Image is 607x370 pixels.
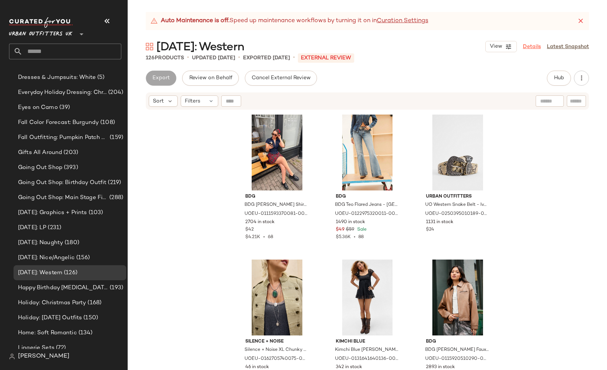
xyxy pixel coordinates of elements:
[298,53,354,63] p: External REVIEW
[77,329,93,337] span: (134)
[336,193,399,200] span: BDG
[18,224,46,232] span: [DATE]: LP
[18,193,108,202] span: Going Out Shop: Main Stage Fits
[336,338,399,345] span: Kimchi Blue
[18,73,96,82] span: Dresses & Jumpsuits: White
[18,103,58,112] span: Eyes on Camo
[426,338,489,345] span: BDG
[189,75,232,81] span: Review on Behalf
[86,299,101,307] span: (168)
[239,260,315,335] img: 0162705740075_007_m
[335,211,399,217] span: UOEU-0122975320011-000-093
[18,208,87,217] span: [DATE]: Graphics + Prints
[245,193,309,200] span: BDG
[523,43,541,51] a: Details
[245,338,309,345] span: Silence + Noise
[18,314,82,322] span: Holiday: [DATE] Outfits
[62,163,78,172] span: (393)
[336,227,344,233] span: $49
[46,224,61,232] span: (231)
[106,178,121,187] span: (219)
[245,202,308,208] span: BDG [PERSON_NAME] Shirt - Blue S at Urban Outfitters
[185,97,200,105] span: Filters
[425,211,489,217] span: UOEU-0250395010189-000-011
[346,227,354,233] span: $59
[245,211,308,217] span: UOEU-0111593370081-000-040
[107,88,123,97] span: (204)
[161,17,230,26] strong: Auto Maintenance is off.
[420,260,495,335] img: 0115920510290_020_a2
[245,235,260,240] span: $4.21K
[245,227,254,233] span: $42
[245,71,317,86] button: Cancel External Review
[18,344,54,352] span: Lingerie Sets
[182,71,239,86] button: Review on Behalf
[251,75,311,81] span: Cancel External Review
[356,227,367,232] span: Sale
[18,239,63,247] span: [DATE]: Naughty
[82,314,98,322] span: (150)
[18,269,62,277] span: [DATE]: Western
[330,115,405,190] img: 0122975320011_093_a2
[335,356,399,362] span: UOEU-0131641640136-000-001
[330,260,405,335] img: 0131641640136_001_a2
[243,54,290,62] p: Exported [DATE]
[425,202,489,208] span: UO Western Snake Belt - Ivory S/M at Urban Outfitters
[489,44,502,50] span: View
[99,118,115,127] span: (108)
[293,53,295,62] span: •
[426,227,434,233] span: $24
[18,163,62,172] span: Going Out Shop
[146,43,153,50] img: svg%3e
[351,235,358,240] span: •
[9,26,72,39] span: Urban Outfitters UK
[377,17,428,26] a: Curation Settings
[425,356,489,362] span: UOEU-0115920510290-000-020
[150,17,428,26] div: Speed up maintenance workflows by turning it on in
[63,239,79,247] span: (180)
[425,347,489,353] span: BDG [PERSON_NAME] Faux Leather [PERSON_NAME] M at Urban Outfitters
[18,299,86,307] span: Holiday: Christmas Party
[108,284,123,292] span: (193)
[153,97,164,105] span: Sort
[146,54,184,62] div: Products
[268,235,273,240] span: 68
[547,71,571,86] button: Hub
[187,53,189,62] span: •
[54,344,66,352] span: (72)
[426,219,453,226] span: 1131 in stock
[18,133,108,142] span: Fall Outfitting: Pumpkin Patch Fits
[75,254,90,262] span: (156)
[62,269,77,277] span: (126)
[18,284,108,292] span: Happy Birthday [MEDICAL_DATA]
[260,235,268,240] span: •
[18,352,69,361] span: [PERSON_NAME]
[335,347,399,353] span: Kimchi Blue [PERSON_NAME] Flocked Lace Playsuit - Black M at Urban Outfitters
[108,133,123,142] span: (159)
[9,353,15,359] img: svg%3e
[96,73,104,82] span: (5)
[18,118,99,127] span: Fall Color Forecast: Burgundy
[547,43,589,51] a: Latest Snapshot
[358,235,364,240] span: 88
[554,75,564,81] span: Hub
[420,115,495,190] img: 0250395010189_011_a2
[18,178,106,187] span: Going Out Shop: Birthday Outfit
[58,103,70,112] span: (39)
[426,193,489,200] span: Urban Outfitters
[335,202,399,208] span: BDG Teo Flared Jeans - [GEOGRAPHIC_DATA] 30W 32L at Urban Outfitters
[239,115,315,190] img: 0111593370081_040_u
[245,219,275,226] span: 2704 in stock
[485,41,517,52] button: View
[18,254,75,262] span: [DATE]: Nice/Angelic
[18,148,62,157] span: Gifts All Around
[245,347,308,353] span: Silence + Noise XL Chunky Gemstone Cord Necklace - Silver at Urban Outfitters
[9,17,73,28] img: cfy_white_logo.C9jOOHJF.svg
[336,235,351,240] span: $5.36K
[18,88,107,97] span: Everyday Holiday Dressing: Christmas Markets
[245,356,308,362] span: UOEU-0162705740075-000-007
[87,208,103,217] span: (103)
[336,219,365,226] span: 1490 in stock
[192,54,235,62] p: updated [DATE]
[108,193,123,202] span: (288)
